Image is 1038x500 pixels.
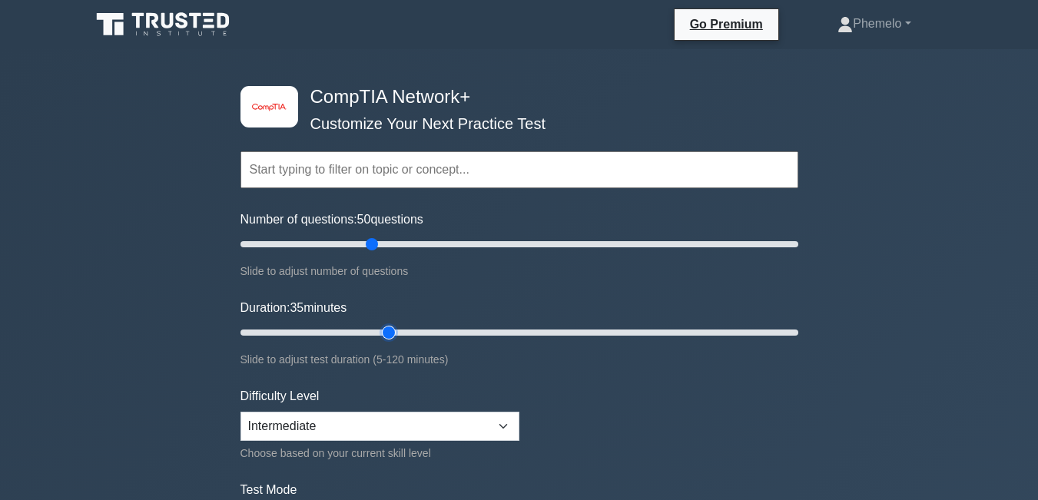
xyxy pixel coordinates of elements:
[240,151,798,188] input: Start typing to filter on topic or concept...
[304,86,723,108] h4: CompTIA Network+
[240,210,423,229] label: Number of questions: questions
[240,299,347,317] label: Duration: minutes
[681,15,772,34] a: Go Premium
[240,262,798,280] div: Slide to adjust number of questions
[801,8,947,39] a: Phemelo
[240,481,798,499] label: Test Mode
[240,387,320,406] label: Difficulty Level
[290,301,303,314] span: 35
[240,444,519,462] div: Choose based on your current skill level
[357,213,371,226] span: 50
[240,350,798,369] div: Slide to adjust test duration (5-120 minutes)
